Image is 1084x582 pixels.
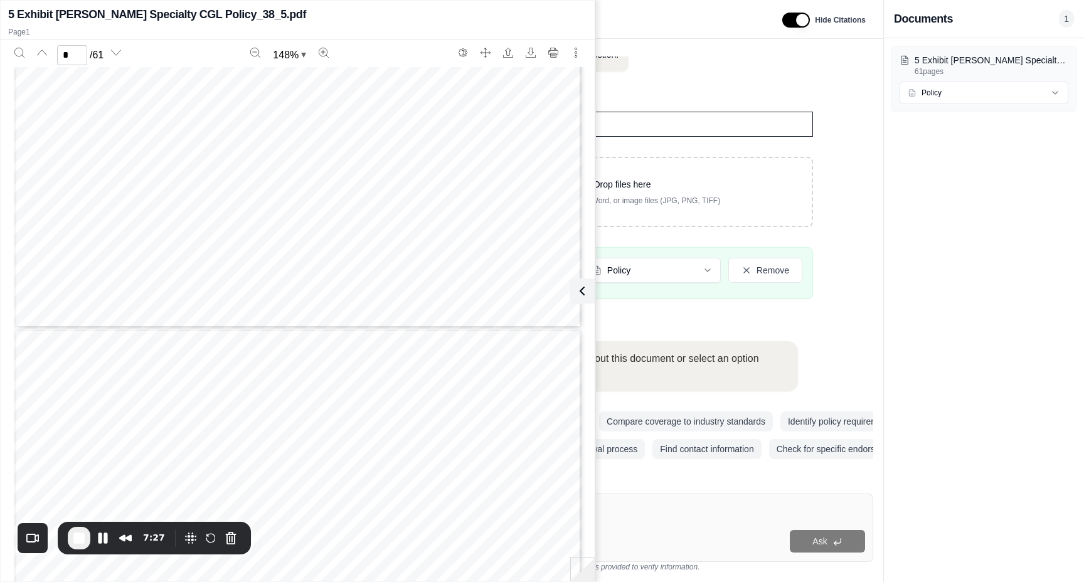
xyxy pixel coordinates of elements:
[566,43,586,63] button: More actions
[728,258,802,283] button: Remove
[8,27,587,37] p: Page 1
[273,48,299,63] span: 148 %
[780,411,902,431] button: Identify policy requirements
[314,43,334,63] button: Zoom in
[245,43,265,63] button: Zoom out
[790,530,865,553] button: Ask
[57,45,87,65] input: Enter a page number
[769,439,911,459] button: Check for specific endorsements
[433,330,496,341] span: Page 4 of 61
[90,48,104,63] span: / 61
[521,43,541,63] button: Download
[404,329,798,339] span: Qumis Clerk
[476,43,496,63] button: Full screen
[915,54,1068,66] p: 5 Exhibit D - Catlin Specialty CGL Policy_38_5.pdf
[453,178,792,191] p: Drop files here
[214,330,303,341] span: Date Filed [DATE]
[9,43,29,63] button: Search
[915,66,1068,77] p: 61 pages
[652,439,761,459] button: Find contact information
[900,54,1068,77] button: 5 Exhibit [PERSON_NAME] Specialty CGL Policy_38_5.pdf61pages
[894,10,953,28] h3: Documents
[8,6,306,23] h2: 5 Exhibit [PERSON_NAME] Specialty CGL Policy_38_5.pdf
[371,562,873,572] div: *Use references provided to verify information.
[324,330,418,341] span: Entry Number 38-5
[812,536,827,546] span: Ask
[815,15,866,25] span: Hide Citations
[1059,10,1074,28] span: 1
[414,351,788,381] p: Great! Now you can ask any question about this document or select an option below.
[268,45,311,65] button: Zoom document
[453,43,473,63] button: Switch to the dark theme
[599,411,773,431] button: Compare coverage to industry standards
[453,196,792,206] p: Upload PDF, Excel, Word, or image files (JPG, PNG, TIFF)
[32,43,52,63] button: Previous page
[498,43,518,63] button: Open file
[543,43,563,63] button: Print
[106,43,126,63] button: Next page
[99,330,198,341] span: 2:13-cv-03490-DCN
